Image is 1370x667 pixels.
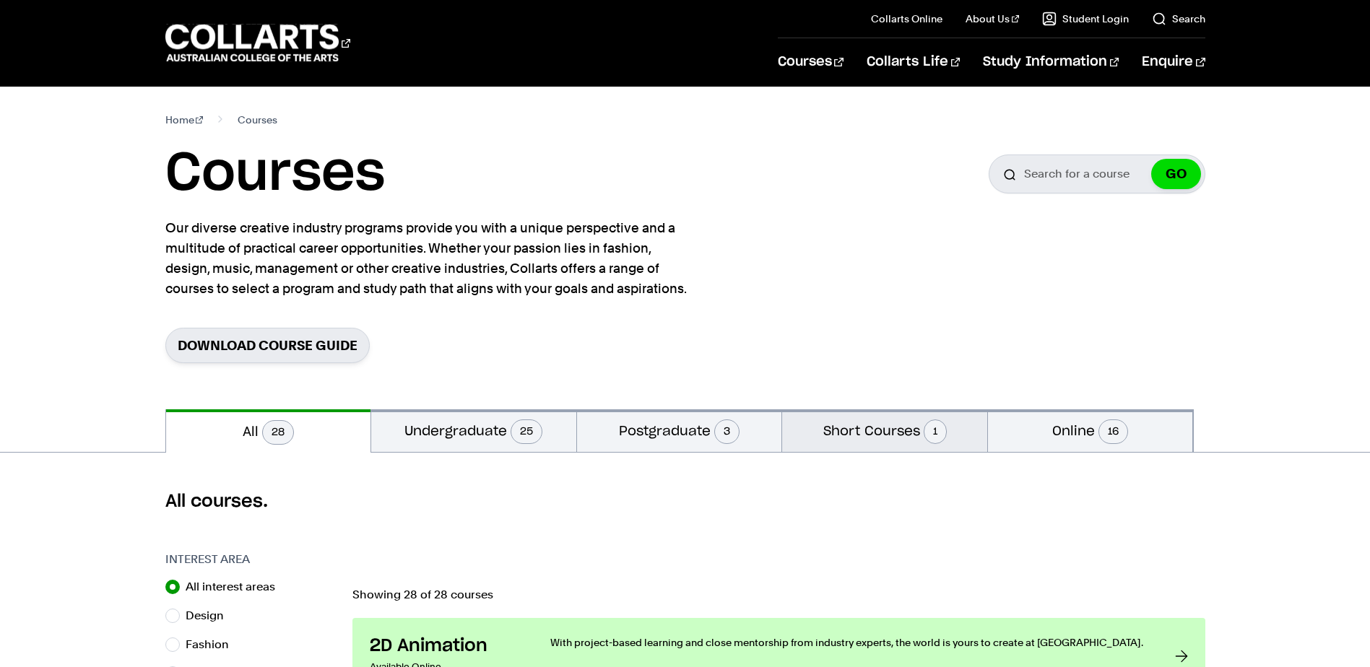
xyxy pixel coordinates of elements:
[1152,12,1205,26] a: Search
[1142,38,1205,86] a: Enquire
[186,606,235,626] label: Design
[714,419,740,444] span: 3
[165,328,370,363] a: Download Course Guide
[165,110,204,130] a: Home
[1042,12,1129,26] a: Student Login
[1151,159,1201,189] button: GO
[577,409,782,452] button: Postgraduate3
[550,635,1146,650] p: With project-based learning and close mentorship from industry experts, the world is yours to cre...
[370,635,521,657] h3: 2D Animation
[924,419,947,444] span: 1
[867,38,960,86] a: Collarts Life
[966,12,1019,26] a: About Us
[782,409,987,452] button: Short Courses1
[238,110,277,130] span: Courses
[166,409,371,453] button: All28
[262,420,294,445] span: 28
[871,12,942,26] a: Collarts Online
[371,409,576,452] button: Undergraduate25
[989,154,1205,193] input: Search for a course
[511,419,542,444] span: 25
[165,490,1205,513] h2: All courses.
[165,141,385,206] h1: Courses
[165,218,693,299] p: Our diverse creative industry programs provide you with a unique perspective and a multitude of p...
[352,589,1205,601] p: Showing 28 of 28 courses
[1098,419,1128,444] span: 16
[778,38,844,86] a: Courses
[988,409,1193,452] button: Online16
[165,22,350,64] div: Go to homepage
[983,38,1119,86] a: Study Information
[186,577,287,597] label: All interest areas
[165,551,338,568] h3: Interest Area
[186,635,240,655] label: Fashion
